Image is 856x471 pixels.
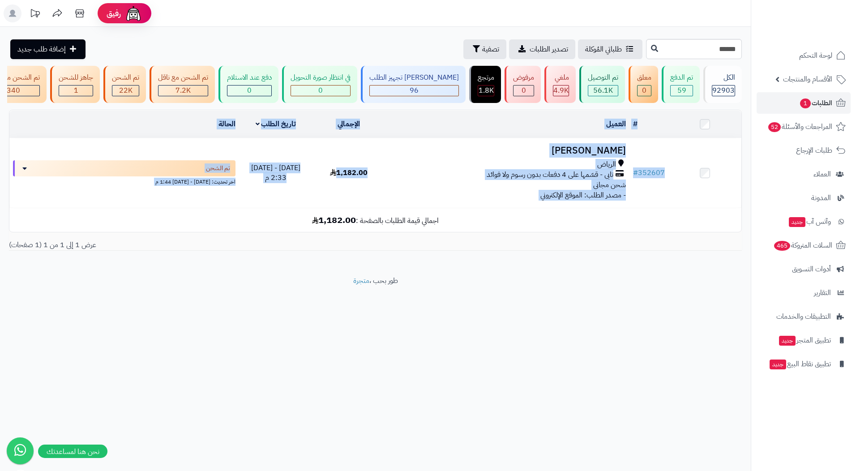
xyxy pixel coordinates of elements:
[369,73,459,83] div: [PERSON_NAME] تجهيز الطلب
[479,85,494,96] span: 1.8K
[757,306,851,327] a: التطبيقات والخدمات
[588,86,618,96] div: 56065
[7,85,20,96] span: 340
[514,86,534,96] div: 0
[256,119,296,129] a: تاريخ الطلب
[9,208,741,232] td: اجمالي قيمة الطلبات بالصفحة :
[757,45,851,66] a: لوحة التحكم
[800,98,811,109] span: 1
[478,73,494,83] div: مرتجع
[478,86,494,96] div: 1763
[107,8,121,19] span: رفيق
[158,86,208,96] div: 7223
[757,211,851,232] a: وآتس آبجديد
[59,73,93,83] div: جاهز للشحن
[783,73,832,86] span: الأقسام والمنتجات
[588,73,618,83] div: تم التوصيل
[247,85,252,96] span: 0
[553,86,569,96] div: 4919
[712,73,735,83] div: الكل
[795,20,847,39] img: logo-2.png
[813,168,831,180] span: العملاء
[124,4,142,22] img: ai-face.png
[757,258,851,280] a: أدوات التسويق
[593,85,613,96] span: 56.1K
[677,85,686,96] span: 59
[553,73,569,83] div: ملغي
[10,39,86,59] a: إضافة طلب جديد
[702,66,744,103] a: الكل92903
[757,235,851,256] a: السلات المتروكة465
[767,120,832,133] span: المراجعات والأسئلة
[385,138,629,208] td: - مصدر الطلب: الموقع الإلكتروني
[503,66,543,103] a: مرفوض 0
[642,85,646,96] span: 0
[463,39,506,59] button: تصفية
[59,86,93,96] div: 1
[799,97,832,109] span: الطلبات
[638,86,651,96] div: 0
[291,86,350,96] div: 0
[770,360,786,369] span: جديد
[530,44,568,55] span: تصدير الطلبات
[17,44,66,55] span: إضافة طلب جديد
[227,73,272,83] div: دفع عند الاستلام
[585,44,622,55] span: طلباتي المُوكلة
[773,239,832,252] span: السلات المتروكة
[606,119,626,129] a: العميل
[757,163,851,185] a: العملاء
[778,334,831,347] span: تطبيق المتجر
[318,85,323,96] span: 0
[799,49,832,62] span: لوحة التحكم
[543,66,578,103] a: ملغي 4.9K
[13,176,235,186] div: اخر تحديث: [DATE] - [DATE] 1:44 م
[627,66,660,103] a: معلق 0
[102,66,148,103] a: تم الشحن 22K
[509,39,575,59] a: تصدير الطلبات
[811,192,831,204] span: المدونة
[779,336,796,346] span: جديد
[757,330,851,351] a: تطبيق المتجرجديد
[206,164,230,173] span: تم الشحن
[671,86,693,96] div: 59
[312,213,356,227] b: 1,182.00
[757,116,851,137] a: المراجعات والأسئلة52
[148,66,217,103] a: تم الشحن مع ناقل 7.2K
[788,215,831,228] span: وآتس آب
[637,73,651,83] div: معلق
[410,85,419,96] span: 96
[227,86,271,96] div: 0
[578,66,627,103] a: تم التوصيل 56.1K
[768,122,781,133] span: 52
[774,241,790,251] span: 465
[175,85,191,96] span: 7.2K
[389,146,625,156] h3: [PERSON_NAME]
[513,73,534,83] div: مرفوض
[769,358,831,370] span: تطبيق نقاط البيع
[796,144,832,157] span: طلبات الإرجاع
[776,310,831,323] span: التطبيقات والخدمات
[353,275,369,286] a: متجرة
[660,66,702,103] a: تم الدفع 59
[359,66,467,103] a: [PERSON_NAME] تجهيز الطلب 96
[467,66,503,103] a: مرتجع 1.8K
[330,167,368,178] span: 1,182.00
[757,140,851,161] a: طلبات الإرجاع
[814,287,831,299] span: التقارير
[112,86,139,96] div: 22029
[218,119,235,129] a: الحالة
[670,73,693,83] div: تم الدفع
[789,217,805,227] span: جديد
[487,170,613,180] span: تابي - قسّمها على 4 دفعات بدون رسوم ولا فوائد
[593,180,626,190] span: شحن مجاني
[633,167,665,178] a: #352607
[338,119,360,129] a: الإجمالي
[48,66,102,103] a: جاهز للشحن 1
[24,4,46,25] a: تحديثات المنصة
[74,85,78,96] span: 1
[757,92,851,114] a: الطلبات1
[251,163,300,184] span: [DATE] - [DATE] 2:33 م
[597,159,616,170] span: الرياض
[522,85,526,96] span: 0
[757,187,851,209] a: المدونة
